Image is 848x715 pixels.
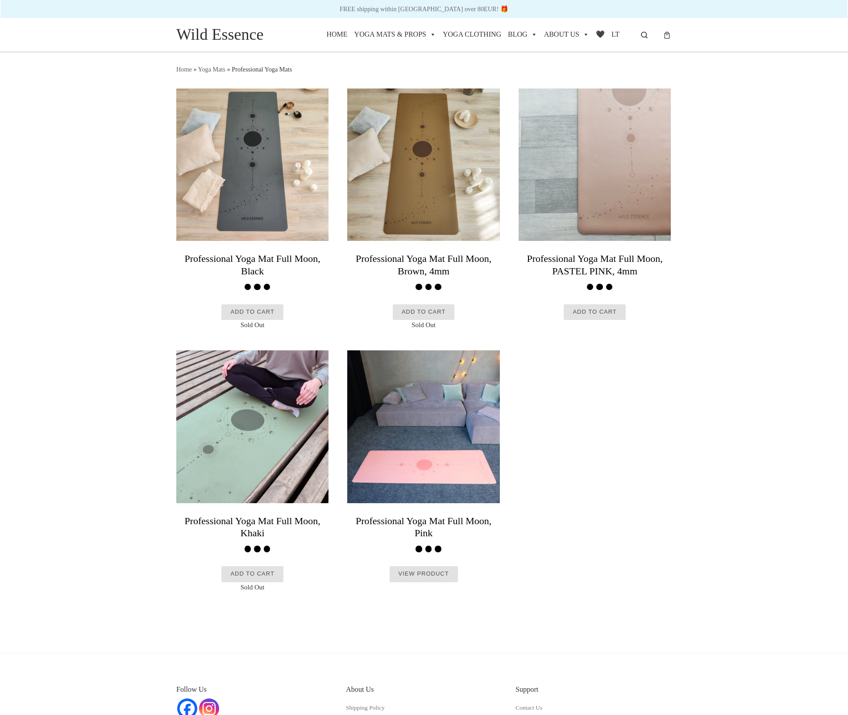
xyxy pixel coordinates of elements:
div: FREE shipping within [GEOGRAPHIC_DATA] over 80EUR! 🎁 [9,4,839,14]
a: YOGA CLOTHING [443,23,501,46]
a: Home [176,66,192,73]
a: HOME [326,23,347,46]
a: YOGA MATS & PROPS [354,23,436,46]
h5: Follow Us [176,685,333,694]
a: ABOUT US [544,23,589,46]
span: Sold Out [176,320,328,330]
span: » [193,66,196,73]
a: Read more about “Professional Yoga Mat Full Moon, Khaki” [221,566,283,582]
h2: Professional Yoga Mat Full Moon, PASTEL PINK, 4mm [519,248,671,282]
a: non slip yoga matbeautiful yoga matsProfessional Yoga Mat Full Moon, Khaki [176,350,328,556]
a: Select options for “Professional Yoga Mat Full Moon, Pink” [390,566,458,582]
h2: Professional Yoga Mat Full Moon, Pink [347,510,499,544]
a: Add to cart: “Professional Yoga Mat Full Moon, PASTEL PINK, 4mm” [564,304,625,320]
a: 🖤 [596,23,605,46]
h2: Professional Yoga Mat Full Moon, Khaki [176,510,328,544]
a: Professional Yoga MatProfessional Yoga MatProfessional Yoga Mat Full Moon, Pink [347,350,499,556]
a: Wild Essence [176,22,264,46]
a: grip yoga matblack yoga matProfessional Yoga Mat Full Moon, Black [176,88,328,294]
a: grip yoga matgrip yoga matProfessional Yoga Mat Full Moon, Brown, 4mm [347,88,499,294]
span: Sold Out [176,582,328,593]
h2: Professional Yoga Mat Full Moon, Black [176,248,328,282]
span: » [227,66,230,73]
a: professional yoga mat pastel pinkprofessional yoga mat pastel pinkProfessional Yoga Mat Full Moon... [519,88,671,294]
a: BLOG [508,23,537,46]
h5: Support [515,685,672,694]
a: Yoga Mats [198,66,226,73]
a: LT [611,23,619,46]
a: Read more about “Professional Yoga Mat Full Moon, Brown, 4mm” [393,304,454,320]
span: Professional Yoga Mats [232,66,292,73]
span: Sold Out [347,320,499,330]
a: Read more about “Professional Yoga Mat Full Moon, Black” [221,304,283,320]
a: Contact Us [515,704,542,711]
a: Shipping Policy [346,704,385,711]
h5: About Us [346,685,502,694]
h2: Professional Yoga Mat Full Moon, Brown, 4mm [347,248,499,282]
